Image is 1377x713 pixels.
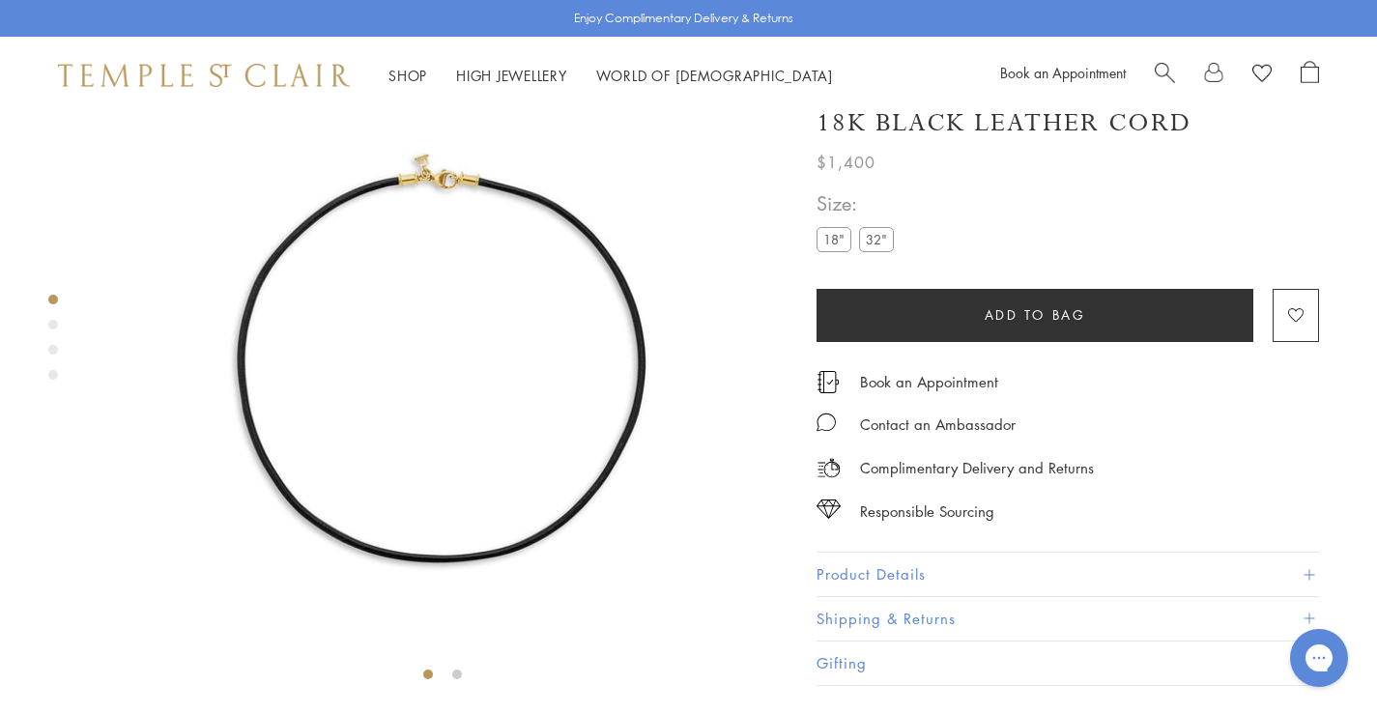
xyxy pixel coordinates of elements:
[817,597,1319,641] button: Shipping & Returns
[817,106,1191,140] h1: 18K Black Leather Cord
[817,228,851,252] label: 18"
[817,554,1319,597] button: Product Details
[1280,622,1358,694] iframe: Gorgias live chat messenger
[817,456,841,480] img: icon_delivery.svg
[1252,61,1272,90] a: View Wishlist
[817,413,836,432] img: MessageIcon-01_2.svg
[1000,63,1126,82] a: Book an Appointment
[859,228,894,252] label: 32"
[817,642,1319,685] button: Gifting
[860,371,998,392] a: Book an Appointment
[817,371,840,393] img: icon_appointment.svg
[388,66,427,85] a: ShopShop
[985,304,1086,326] span: Add to bag
[388,64,833,88] nav: Main navigation
[860,456,1094,480] p: Complimentary Delivery and Returns
[456,66,567,85] a: High JewelleryHigh Jewellery
[817,150,875,175] span: $1,400
[1301,61,1319,90] a: Open Shopping Bag
[58,64,350,87] img: Temple St. Clair
[48,290,58,395] div: Product gallery navigation
[817,188,902,220] span: Size:
[817,289,1253,342] button: Add to bag
[574,9,793,28] p: Enjoy Complimentary Delivery & Returns
[817,499,841,519] img: icon_sourcing.svg
[1155,61,1175,90] a: Search
[596,66,833,85] a: World of [DEMOGRAPHIC_DATA]World of [DEMOGRAPHIC_DATA]
[860,413,1016,437] div: Contact an Ambassador
[860,499,994,524] div: Responsible Sourcing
